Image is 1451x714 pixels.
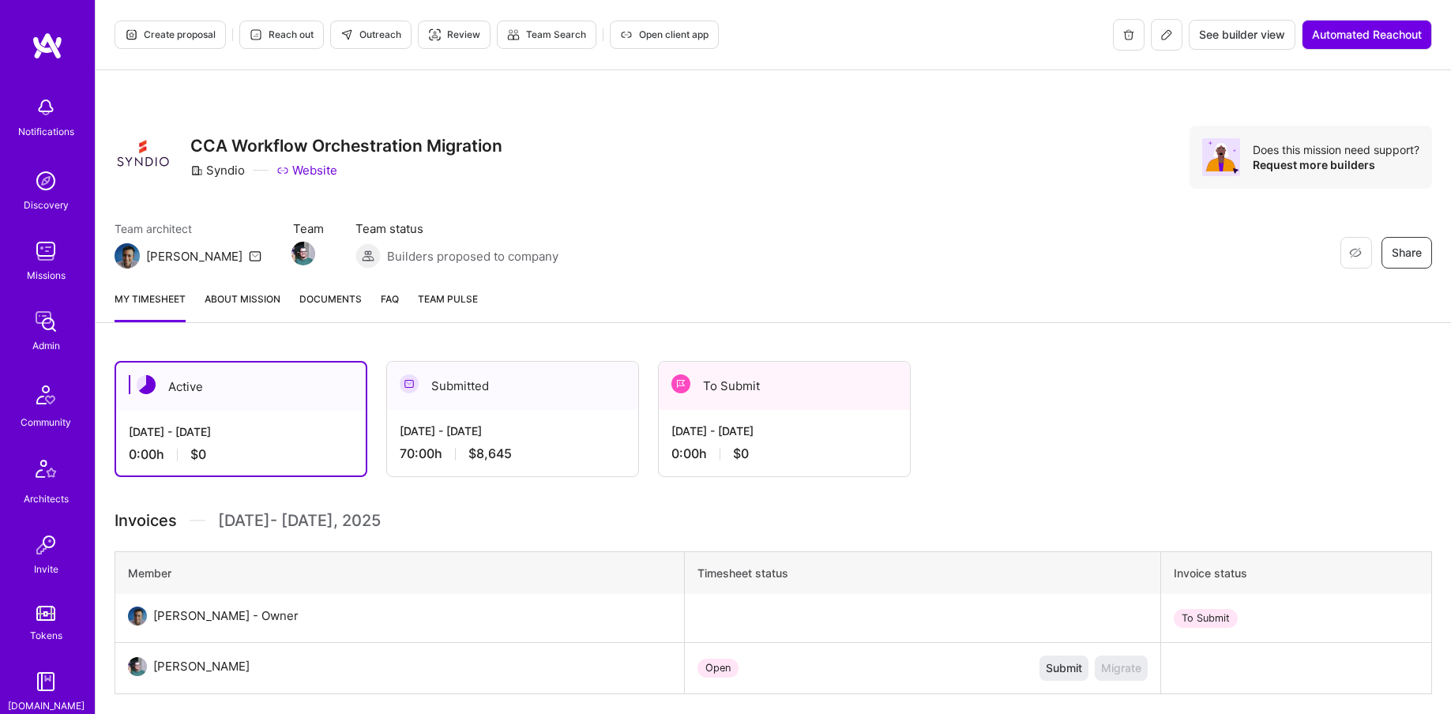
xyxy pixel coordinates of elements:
span: Create proposal [125,28,216,42]
img: Team Member Avatar [291,242,315,265]
div: [DATE] - [DATE] [400,423,626,439]
img: User Avatar [128,657,147,676]
button: Share [1381,237,1432,269]
button: Submit [1039,656,1088,681]
div: [DATE] - [DATE] [671,423,897,439]
i: icon EyeClosed [1349,246,1362,259]
span: Automated Reachout [1312,27,1422,43]
img: Submitted [400,374,419,393]
div: Admin [32,337,60,354]
img: discovery [30,165,62,197]
img: Avatar [1202,138,1240,176]
span: Invoices [115,509,177,532]
img: Team Architect [115,243,140,269]
a: About Mission [205,291,280,322]
i: icon CompanyGray [190,164,203,177]
div: To Submit [1174,609,1238,628]
img: User Avatar [128,607,147,626]
div: [PERSON_NAME] [146,248,242,265]
span: Team architect [115,220,261,237]
div: Submitted [387,362,638,410]
button: Open client app [610,21,719,49]
div: Open [697,659,739,678]
a: Documents [299,291,362,322]
span: Outreach [340,28,401,42]
span: Team Search [507,28,586,42]
div: Tokens [30,627,62,644]
span: Team status [355,220,558,237]
span: Builders proposed to company [387,248,558,265]
span: Share [1392,245,1422,261]
img: To Submit [671,374,690,393]
span: [DATE] - [DATE] , 2025 [218,509,381,532]
span: $0 [733,445,749,462]
button: See builder view [1189,20,1295,50]
a: Team Pulse [418,291,478,322]
div: Architects [24,490,69,507]
img: bell [30,92,62,123]
div: 0:00 h [671,445,897,462]
img: teamwork [30,235,62,267]
button: Reach out [239,21,324,49]
div: [PERSON_NAME] - Owner [153,607,299,626]
span: Open client app [620,28,709,42]
div: Invite [34,561,58,577]
span: Team Pulse [418,293,478,305]
img: Architects [27,453,65,490]
i: icon Mail [249,250,261,262]
div: Request more builders [1253,157,1419,172]
div: 0:00 h [129,446,353,463]
button: Team Search [497,21,596,49]
img: logo [32,32,63,60]
img: admin teamwork [30,306,62,337]
span: Reach out [250,28,314,42]
span: $8,645 [468,445,512,462]
th: Timesheet status [684,552,1161,595]
th: Member [115,552,685,595]
span: Review [428,28,480,42]
div: [PERSON_NAME] [153,657,250,676]
span: Submit [1046,660,1082,676]
img: guide book [30,666,62,697]
i: icon Proposal [125,28,137,41]
div: Community [21,414,71,430]
button: Automated Reachout [1302,20,1432,50]
div: 70:00 h [400,445,626,462]
img: Invite [30,529,62,561]
span: Documents [299,291,362,307]
img: Builders proposed to company [355,243,381,269]
img: Company Logo [115,126,171,182]
div: Active [116,363,366,411]
a: Website [276,162,337,178]
a: FAQ [381,291,399,322]
a: My timesheet [115,291,186,322]
button: Create proposal [115,21,226,49]
div: [DOMAIN_NAME] [8,697,85,714]
div: To Submit [659,362,910,410]
div: Discovery [24,197,69,213]
button: Outreach [330,21,412,49]
img: tokens [36,606,55,621]
button: Review [418,21,491,49]
div: Does this mission need support? [1253,142,1419,157]
div: Syndio [190,162,245,178]
span: Team [293,220,324,237]
div: [DATE] - [DATE] [129,423,353,440]
img: Active [137,375,156,394]
div: Missions [27,267,66,284]
img: Community [27,376,65,414]
div: Notifications [18,123,74,140]
span: See builder view [1199,27,1285,43]
th: Invoice status [1161,552,1432,595]
a: Team Member Avatar [293,240,314,267]
i: icon Targeter [428,28,441,41]
img: Divider [190,509,205,532]
span: $0 [190,446,206,463]
h3: CCA Workflow Orchestration Migration [190,136,502,156]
